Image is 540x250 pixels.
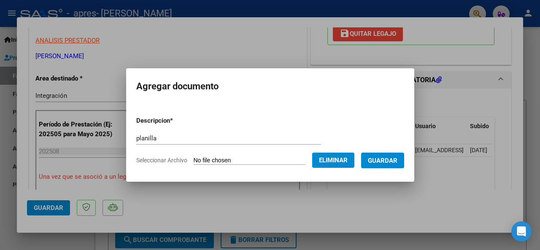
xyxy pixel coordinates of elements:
[361,153,404,168] button: Guardar
[136,116,217,126] p: Descripcion
[511,221,532,242] div: Open Intercom Messenger
[136,157,187,164] span: Seleccionar Archivo
[368,157,397,164] span: Guardar
[312,153,354,168] button: Eliminar
[136,78,404,94] h2: Agregar documento
[319,156,348,164] span: Eliminar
